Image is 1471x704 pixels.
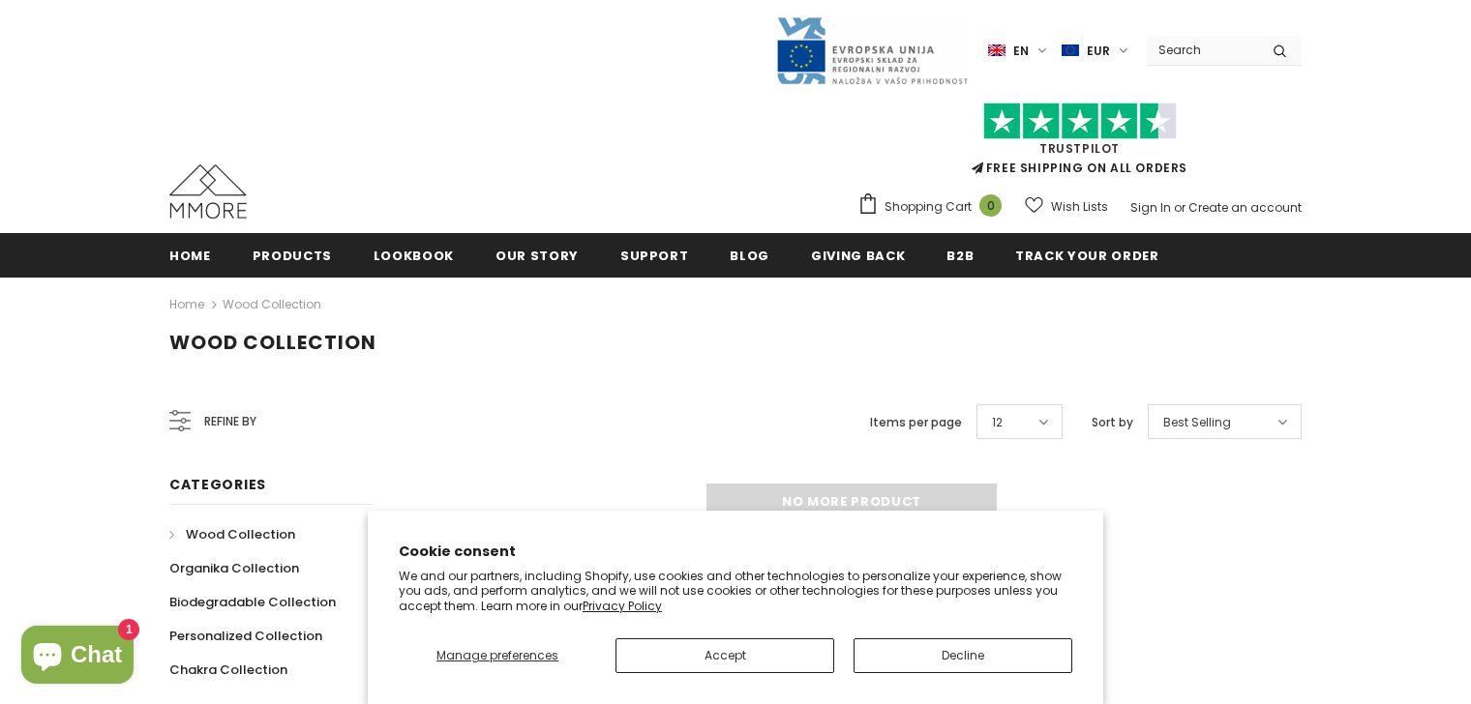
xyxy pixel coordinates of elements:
a: Personalized Collection [169,619,322,653]
a: Wood Collection [223,296,321,312]
span: Best Selling [1163,413,1231,432]
img: MMORE Cases [169,164,247,219]
input: Search Site [1147,36,1258,64]
button: Manage preferences [399,638,596,673]
a: Home [169,233,211,277]
span: Track your order [1015,247,1158,265]
a: Our Story [495,233,579,277]
label: Sort by [1092,413,1133,432]
a: Create an account [1188,199,1302,216]
inbox-online-store-chat: Shopify online store chat [15,626,139,689]
span: Products [253,247,332,265]
label: Items per page [870,413,962,432]
span: Wood Collection [186,525,295,543]
p: We and our partners, including Shopify, use cookies and other technologies to personalize your ex... [399,569,1072,614]
span: Chakra Collection [169,660,287,679]
a: Chakra Collection [169,653,287,687]
span: B2B [946,247,974,265]
a: Javni Razpis [775,42,969,58]
a: Giving back [811,233,905,277]
span: Wish Lists [1051,197,1108,217]
a: Lookbook [374,233,454,277]
span: support [620,247,689,265]
a: Shopping Cart 0 [857,192,1011,221]
a: Home [169,293,204,316]
a: Privacy Policy [583,598,662,614]
img: i-lang-1.png [988,43,1006,59]
span: FREE SHIPPING ON ALL ORDERS [857,111,1302,176]
span: Personalized Collection [169,627,322,645]
button: Accept [615,638,834,673]
a: Biodegradable Collection [169,585,336,619]
a: Products [253,233,332,277]
img: Trust Pilot Stars [983,103,1177,140]
span: EUR [1087,42,1110,61]
a: Track your order [1015,233,1158,277]
span: Giving back [811,247,905,265]
span: 12 [992,413,1003,432]
span: Organika Collection [169,559,299,577]
span: en [1013,42,1029,61]
a: support [620,233,689,277]
a: Wood Collection [169,517,295,551]
span: Shopping Cart [885,197,972,217]
a: Wish Lists [1025,190,1108,223]
button: Decline [854,638,1072,673]
a: Sign In [1130,199,1171,216]
a: B2B [946,233,974,277]
span: Wood Collection [169,329,376,356]
span: Home [169,247,211,265]
h2: Cookie consent [399,542,1072,562]
span: Refine by [204,411,256,432]
span: Our Story [495,247,579,265]
span: Manage preferences [436,647,558,663]
span: Biodegradable Collection [169,593,336,611]
span: or [1174,199,1186,216]
span: Lookbook [374,247,454,265]
span: 0 [979,194,1002,217]
a: Blog [730,233,769,277]
span: Categories [169,475,266,494]
a: Organika Collection [169,551,299,585]
img: Javni Razpis [775,15,969,86]
a: Trustpilot [1039,140,1120,157]
span: Blog [730,247,769,265]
